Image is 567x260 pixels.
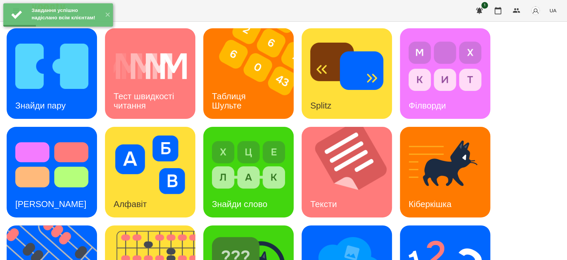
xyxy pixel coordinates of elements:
[212,199,267,209] h3: Знайди слово
[15,37,88,96] img: Знайди пару
[15,135,88,194] img: Тест Струпа
[409,101,446,111] h3: Філворди
[409,37,482,96] img: Філворди
[302,28,392,119] a: SplitzSplitz
[547,4,559,17] button: UA
[531,6,540,15] img: avatar_s.png
[203,28,302,119] img: Таблиця Шульте
[409,199,451,209] h3: Кіберкішка
[212,91,248,110] h3: Таблиця Шульте
[105,28,195,119] a: Тест швидкості читанняТест швидкості читання
[7,127,97,217] a: Тест Струпа[PERSON_NAME]
[114,91,176,110] h3: Тест швидкості читання
[310,101,331,111] h3: Splitz
[15,199,86,209] h3: [PERSON_NAME]
[310,199,337,209] h3: Тексти
[310,37,383,96] img: Splitz
[203,28,294,119] a: Таблиця ШультеТаблиця Шульте
[302,127,400,217] img: Тексти
[481,2,488,9] span: 1
[114,135,187,194] img: Алфавіт
[7,28,97,119] a: Знайди паруЗнайди пару
[15,101,66,111] h3: Знайди пару
[400,127,490,217] a: КіберкішкаКіберкішка
[549,7,556,14] span: UA
[400,28,490,119] a: ФілвордиФілворди
[409,135,482,194] img: Кіберкішка
[114,199,147,209] h3: Алфавіт
[32,7,100,21] div: Завдання успішно надіслано всім клієнтам!
[212,135,285,194] img: Знайди слово
[114,37,187,96] img: Тест швидкості читання
[203,127,294,217] a: Знайди словоЗнайди слово
[302,127,392,217] a: ТекстиТексти
[105,127,195,217] a: АлфавітАлфавіт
